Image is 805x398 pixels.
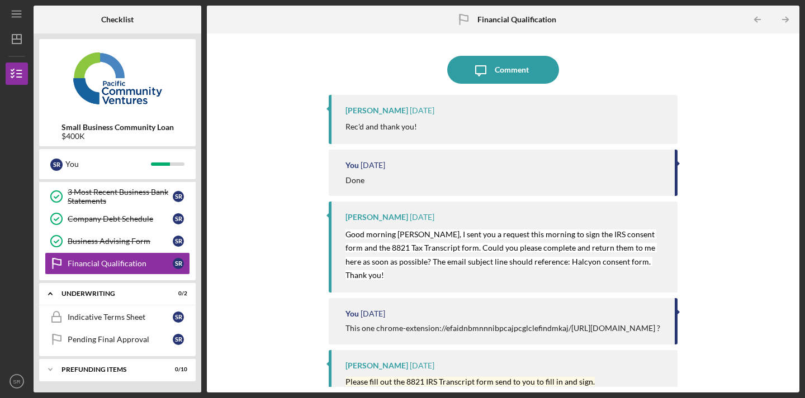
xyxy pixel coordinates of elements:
[45,185,190,208] a: 3 Most Recent Business Bank StatementsSR
[45,230,190,252] a: Business Advising FormSR
[173,236,184,247] div: S R
[173,258,184,269] div: S R
[345,213,408,222] div: [PERSON_NAME]
[68,237,173,246] div: Business Advising Form
[410,361,434,370] time: 2025-08-15 17:10
[61,132,174,141] div: $400K
[45,306,190,328] a: Indicative Terms SheetSR
[345,309,359,318] div: You
[345,176,364,185] div: Done
[45,328,190,351] a: Pending Final ApprovalSR
[345,324,660,333] div: This one chrome-extension://efaidnbmnnnibpcajpcglclefindmkaj/[URL][DOMAIN_NAME] ?
[410,106,434,115] time: 2025-08-15 17:29
[361,309,385,318] time: 2025-08-15 17:20
[345,229,657,280] mark: Good morning [PERSON_NAME], I sent you a request this morning to sign the IRS consent form and th...
[167,366,187,373] div: 0 / 10
[345,121,417,133] p: Rec'd and thank you!
[345,361,408,370] div: [PERSON_NAME]
[61,290,159,297] div: Underwriting
[68,214,173,223] div: Company Debt Schedule
[68,188,173,205] div: 3 Most Recent Business Bank Statements
[173,213,184,224] div: S R
[68,313,173,322] div: Indicative Terms Sheet
[477,15,556,24] b: Financial Qualification
[345,161,359,170] div: You
[410,213,434,222] time: 2025-08-15 17:23
[6,370,28,392] button: SR
[45,208,190,230] a: Company Debt ScheduleSR
[101,15,134,24] b: Checklist
[61,366,159,373] div: Prefunding Items
[167,290,187,297] div: 0 / 2
[61,123,174,132] b: Small Business Community Loan
[495,56,529,84] div: Comment
[447,56,559,84] button: Comment
[39,45,196,112] img: Product logo
[345,106,408,115] div: [PERSON_NAME]
[45,252,190,275] a: Financial QualificationSR
[173,311,184,323] div: S R
[13,378,20,385] text: SR
[173,191,184,202] div: S R
[68,335,173,344] div: Pending Final Approval
[50,159,63,171] div: S R
[361,161,385,170] time: 2025-08-15 17:28
[173,334,184,345] div: S R
[65,155,151,174] div: You
[68,259,173,268] div: Financial Qualification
